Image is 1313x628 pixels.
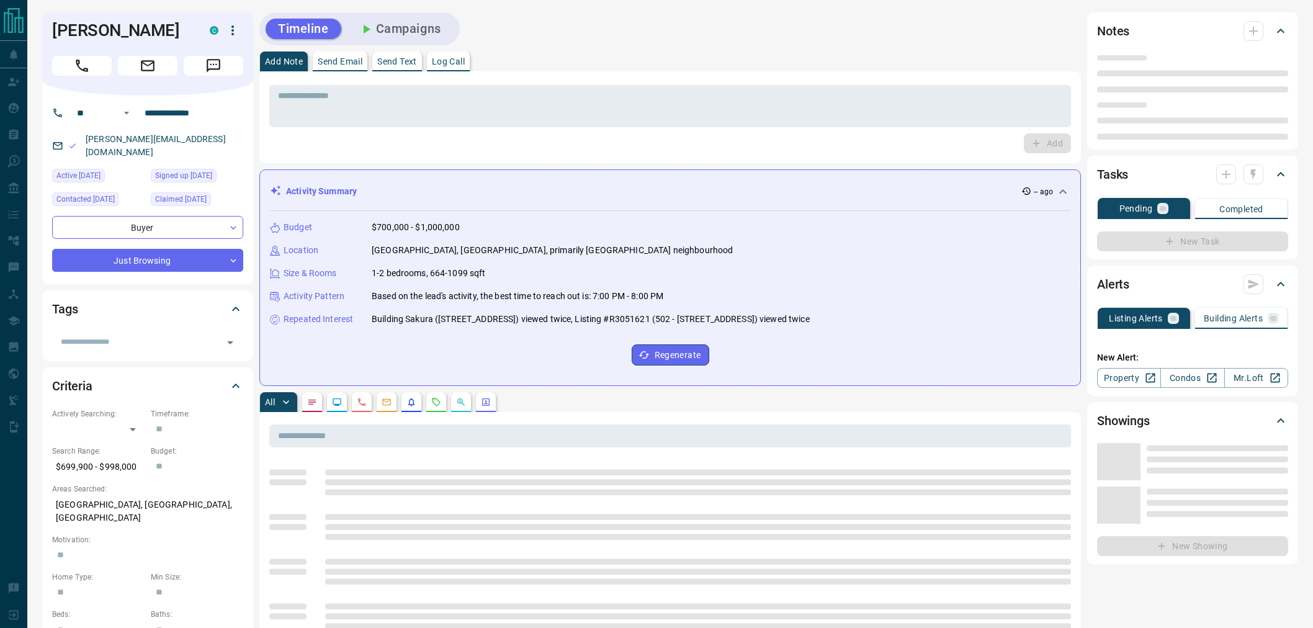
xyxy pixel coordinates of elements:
[119,105,134,120] button: Open
[52,169,145,186] div: Mon Oct 13 2025
[632,344,709,366] button: Regenerate
[151,609,243,620] p: Baths:
[1097,21,1129,41] h2: Notes
[346,19,454,39] button: Campaigns
[68,141,77,150] svg: Email Valid
[372,313,810,326] p: Building Sakura ([STREET_ADDRESS]) viewed twice, Listing #R3051621 (502 - [STREET_ADDRESS]) viewe...
[1097,351,1288,364] p: New Alert:
[406,397,416,407] svg: Listing Alerts
[1109,314,1163,323] p: Listing Alerts
[372,221,460,234] p: $700,000 - $1,000,000
[1097,159,1288,189] div: Tasks
[52,371,243,401] div: Criteria
[151,192,243,210] div: Thu Oct 02 2025
[1219,205,1263,213] p: Completed
[372,244,733,257] p: [GEOGRAPHIC_DATA], [GEOGRAPHIC_DATA], primarily [GEOGRAPHIC_DATA] neighbourhood
[265,57,303,66] p: Add Note
[151,169,243,186] div: Tue Sep 30 2025
[52,457,145,477] p: $699,900 - $998,000
[284,267,337,280] p: Size & Rooms
[332,397,342,407] svg: Lead Browsing Activity
[155,193,207,205] span: Claimed [DATE]
[382,397,392,407] svg: Emails
[1034,186,1053,197] p: -- ago
[210,26,218,35] div: condos.ca
[431,397,441,407] svg: Requests
[307,397,317,407] svg: Notes
[1097,269,1288,299] div: Alerts
[481,397,491,407] svg: Agent Actions
[1097,411,1150,431] h2: Showings
[284,244,318,257] p: Location
[1097,274,1129,294] h2: Alerts
[52,572,145,583] p: Home Type:
[284,313,353,326] p: Repeated Interest
[52,216,243,239] div: Buyer
[265,398,275,406] p: All
[456,397,466,407] svg: Opportunities
[284,290,344,303] p: Activity Pattern
[52,495,243,528] p: [GEOGRAPHIC_DATA], [GEOGRAPHIC_DATA], [GEOGRAPHIC_DATA]
[86,134,226,157] a: [PERSON_NAME][EMAIL_ADDRESS][DOMAIN_NAME]
[52,376,92,396] h2: Criteria
[284,221,312,234] p: Budget
[1097,16,1288,46] div: Notes
[372,290,663,303] p: Based on the lead's activity, the best time to reach out is: 7:00 PM - 8:00 PM
[1224,368,1288,388] a: Mr.Loft
[357,397,367,407] svg: Calls
[222,334,239,351] button: Open
[1160,368,1224,388] a: Condos
[270,180,1070,203] div: Activity Summary-- ago
[52,408,145,419] p: Actively Searching:
[372,267,486,280] p: 1-2 bedrooms, 664-1099 sqft
[52,609,145,620] p: Beds:
[155,169,212,182] span: Signed up [DATE]
[266,19,341,39] button: Timeline
[1204,314,1263,323] p: Building Alerts
[52,299,78,319] h2: Tags
[151,572,243,583] p: Min Size:
[118,56,177,76] span: Email
[286,185,357,198] p: Activity Summary
[56,169,101,182] span: Active [DATE]
[432,57,465,66] p: Log Call
[1097,368,1161,388] a: Property
[52,446,145,457] p: Search Range:
[52,249,243,272] div: Just Browsing
[52,483,243,495] p: Areas Searched:
[377,57,417,66] p: Send Text
[52,20,191,40] h1: [PERSON_NAME]
[52,294,243,324] div: Tags
[151,408,243,419] p: Timeframe:
[52,56,112,76] span: Call
[1097,164,1128,184] h2: Tasks
[52,534,243,545] p: Motivation:
[1119,204,1153,213] p: Pending
[1097,406,1288,436] div: Showings
[184,56,243,76] span: Message
[56,193,115,205] span: Contacted [DATE]
[318,57,362,66] p: Send Email
[52,192,145,210] div: Thu Oct 02 2025
[151,446,243,457] p: Budget:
